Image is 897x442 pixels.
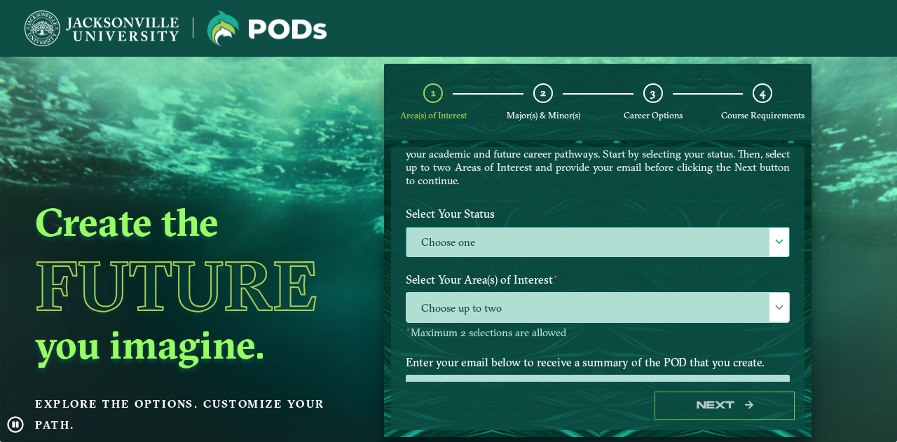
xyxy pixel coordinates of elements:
h2: Create the [35,198,350,247]
label: Enter your email below to receive a summary of the POD that you create. [395,349,800,375]
span: Career Options [624,110,683,120]
sup: ⋆ [553,271,559,282]
span: 2 [540,86,546,99]
sup: ⋆ [406,324,411,334]
img: Jacksonville University logo [25,11,179,46]
h1: Future [35,251,350,320]
p: [GEOGRAPHIC_DATA] offers you the freedom to pursue your passions and the flexibility to customize... [406,107,790,187]
p: Explore the options. Customize your path. [35,394,350,436]
label: Select Your Area(s) of Interest [395,267,800,293]
span: Major(s) & Minor(s) [507,110,580,120]
span: 1 [431,86,436,99]
label: Select Your Status [395,201,800,227]
span: Course Requirements [721,110,804,120]
span: 4 [760,86,765,99]
input: Enter your email [406,375,790,405]
img: Jacksonville University logo [207,11,327,46]
button: Next [655,392,795,420]
h2: you imagine. [35,320,350,369]
p: Maximum 2 selections are allowed [406,326,790,340]
span: Choose up to two [406,293,789,323]
span: Area(s) of Interest [400,110,467,120]
span: 3 [650,86,655,99]
label: Choose one [406,228,789,258]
